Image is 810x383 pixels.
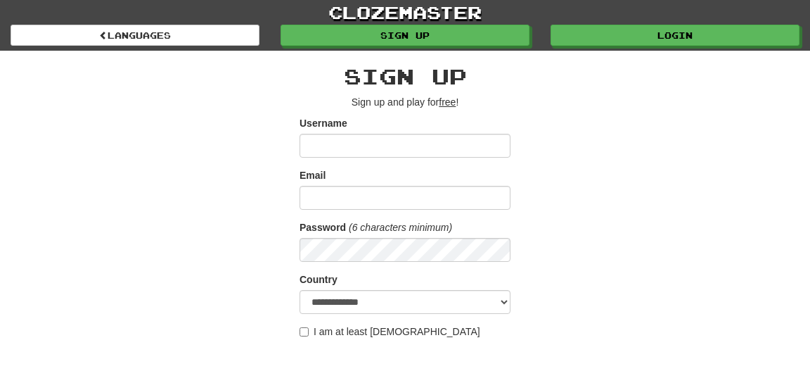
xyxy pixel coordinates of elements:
em: (6 characters minimum) [349,222,452,233]
label: Password [300,220,346,234]
p: Sign up and play for ! [300,95,510,109]
a: Sign up [281,25,529,46]
h2: Sign up [300,65,510,88]
label: I am at least [DEMOGRAPHIC_DATA] [300,325,480,339]
label: Country [300,272,337,287]
label: Username [300,116,347,130]
u: free [439,96,456,108]
input: I am at least [DEMOGRAPHIC_DATA] [300,327,309,337]
label: Email [300,168,326,182]
a: Languages [11,25,259,46]
a: Login [551,25,799,46]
